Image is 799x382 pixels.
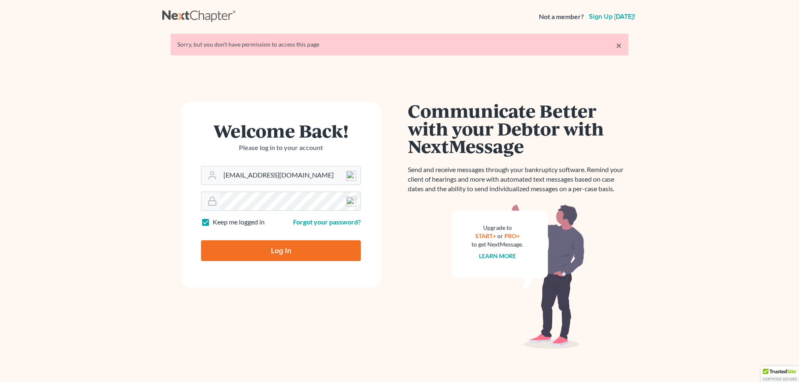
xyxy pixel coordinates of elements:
label: Keep me logged in [213,217,265,227]
strong: Not a member? [539,12,584,22]
h1: Welcome Back! [201,122,361,140]
div: Sorry, but you don't have permission to access this page [177,40,622,49]
img: npw-badge-icon-locked.svg [346,197,356,207]
a: Learn more [479,252,516,259]
span: or [497,232,503,239]
a: × [616,40,622,50]
a: START+ [475,232,496,239]
img: npw-badge-icon-locked.svg [346,171,356,181]
a: Sign up [DATE]! [587,13,637,20]
input: Log In [201,240,361,261]
p: Please log in to your account [201,143,361,153]
a: PRO+ [504,232,520,239]
img: nextmessage_bg-59042aed3d76b12b5cd301f8e5b87938c9018125f34e5fa2b7a6b67550977c72.svg [452,204,585,349]
div: Upgrade to [471,224,523,232]
a: Forgot your password? [293,218,361,226]
input: Email Address [220,166,360,185]
div: TrustedSite Certified [761,366,799,382]
div: to get NextMessage. [471,240,523,249]
p: Send and receive messages through your bankruptcy software. Remind your client of hearings and mo... [408,165,628,194]
h1: Communicate Better with your Debtor with NextMessage [408,102,628,155]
